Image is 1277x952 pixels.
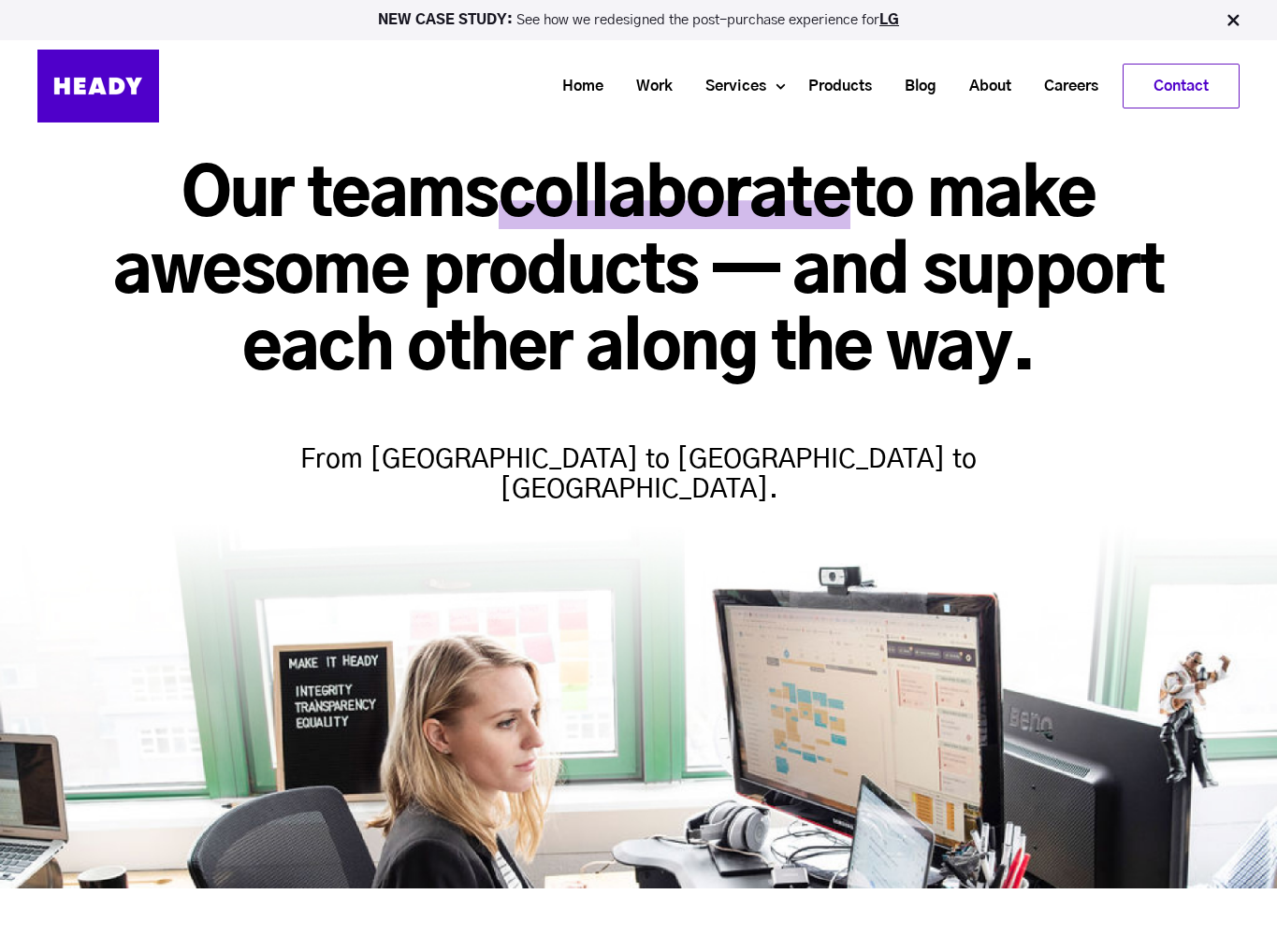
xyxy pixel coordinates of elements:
h4: From [GEOGRAPHIC_DATA] to [GEOGRAPHIC_DATA] to [GEOGRAPHIC_DATA]. [274,408,1004,505]
a: Home [539,69,613,104]
p: See how we redesigned the post-purchase experience for [8,13,1269,27]
img: Heady_Logo_Web-01 (1) [37,50,159,123]
a: Careers [1021,69,1108,104]
a: About [946,69,1021,104]
h1: Our teams to make awesome products — and support each other along the way. [37,159,1240,389]
strong: NEW CASE STUDY: [378,13,516,27]
img: Close Bar [1224,11,1242,30]
a: Blog [881,69,946,104]
a: Contact [1124,65,1239,108]
a: Work [613,69,682,104]
a: LG [879,13,899,27]
span: collaborate [499,164,850,229]
div: Navigation Menu [178,64,1240,108]
a: Services [682,69,776,104]
a: Products [785,69,881,104]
